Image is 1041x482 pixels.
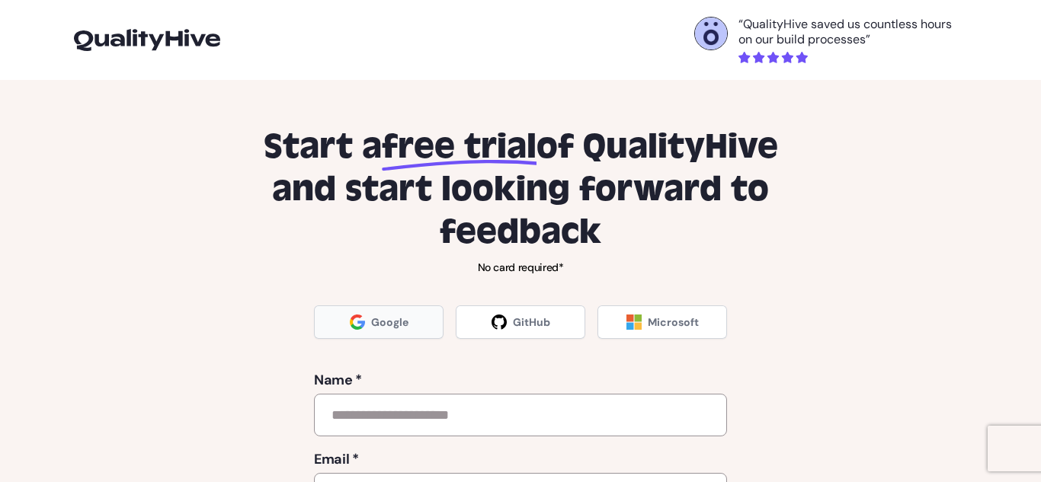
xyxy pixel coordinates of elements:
[314,305,444,339] a: Google
[74,29,220,50] img: logo-icon
[240,260,801,275] p: No card required*
[371,314,408,330] span: Google
[314,369,727,391] label: Name *
[314,448,727,470] label: Email *
[272,126,778,254] span: of QualityHive and start looking forward to feedback
[597,305,727,339] a: Microsoft
[648,314,699,330] span: Microsoft
[738,17,967,47] p: “QualityHive saved us countless hours on our build processes”
[264,126,382,168] span: Start a
[695,18,727,49] img: Otelli Design
[382,126,537,168] span: free trial
[456,305,585,339] a: GitHub
[513,314,550,330] span: GitHub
